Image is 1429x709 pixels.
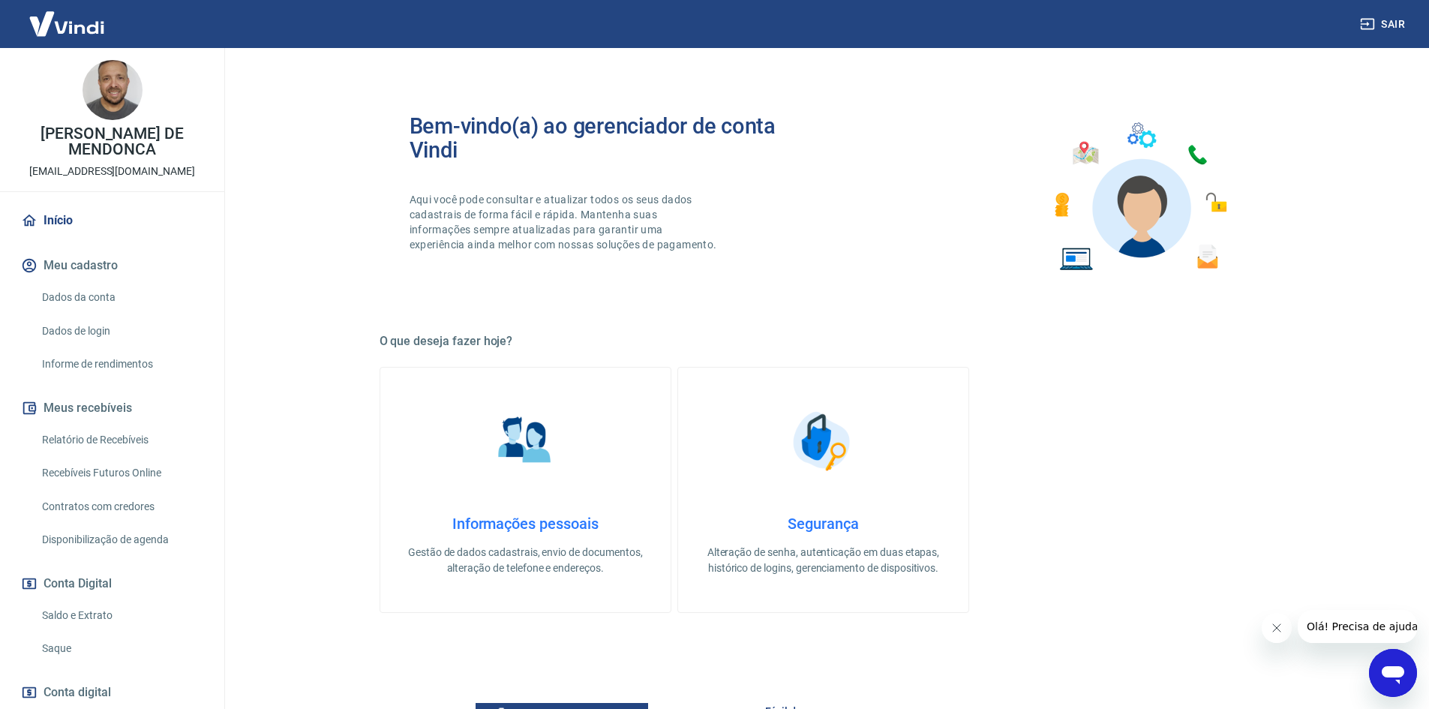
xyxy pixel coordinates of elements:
span: Olá! Precisa de ajuda? [9,11,126,23]
iframe: Fechar mensagem [1262,613,1292,643]
a: Disponibilização de agenda [36,524,206,555]
p: Gestão de dados cadastrais, envio de documentos, alteração de telefone e endereços. [404,545,647,576]
p: Alteração de senha, autenticação em duas etapas, histórico de logins, gerenciamento de dispositivos. [702,545,944,576]
span: Conta digital [44,682,111,703]
img: cb035876-8004-4285-8100-e00adfa7a002.jpeg [83,60,143,120]
a: Dados da conta [36,282,206,313]
h5: O que deseja fazer hoje? [380,334,1268,349]
iframe: Botão para abrir a janela de mensagens [1369,649,1417,697]
img: Vindi [18,1,116,47]
h2: Bem-vindo(a) ao gerenciador de conta Vindi [410,114,824,162]
a: Conta digital [18,676,206,709]
h4: Informações pessoais [404,515,647,533]
button: Meu cadastro [18,249,206,282]
a: Saldo e Extrato [36,600,206,631]
a: Saque [36,633,206,664]
iframe: Mensagem da empresa [1298,610,1417,643]
a: Informações pessoaisInformações pessoaisGestão de dados cadastrais, envio de documentos, alteraçã... [380,367,671,613]
button: Conta Digital [18,567,206,600]
a: SegurançaSegurançaAlteração de senha, autenticação em duas etapas, histórico de logins, gerenciam... [677,367,969,613]
img: Imagem de um avatar masculino com diversos icones exemplificando as funcionalidades do gerenciado... [1041,114,1238,280]
a: Relatório de Recebíveis [36,425,206,455]
a: Informe de rendimentos [36,349,206,380]
h4: Segurança [702,515,944,533]
p: [EMAIL_ADDRESS][DOMAIN_NAME] [29,164,195,179]
p: Aqui você pode consultar e atualizar todos os seus dados cadastrais de forma fácil e rápida. Mant... [410,192,720,252]
a: Início [18,204,206,237]
button: Meus recebíveis [18,392,206,425]
a: Dados de login [36,316,206,347]
a: Recebíveis Futuros Online [36,458,206,488]
img: Segurança [785,404,860,479]
img: Informações pessoais [488,404,563,479]
button: Sair [1357,11,1411,38]
p: [PERSON_NAME] DE MENDONCA [12,126,212,158]
a: Contratos com credores [36,491,206,522]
